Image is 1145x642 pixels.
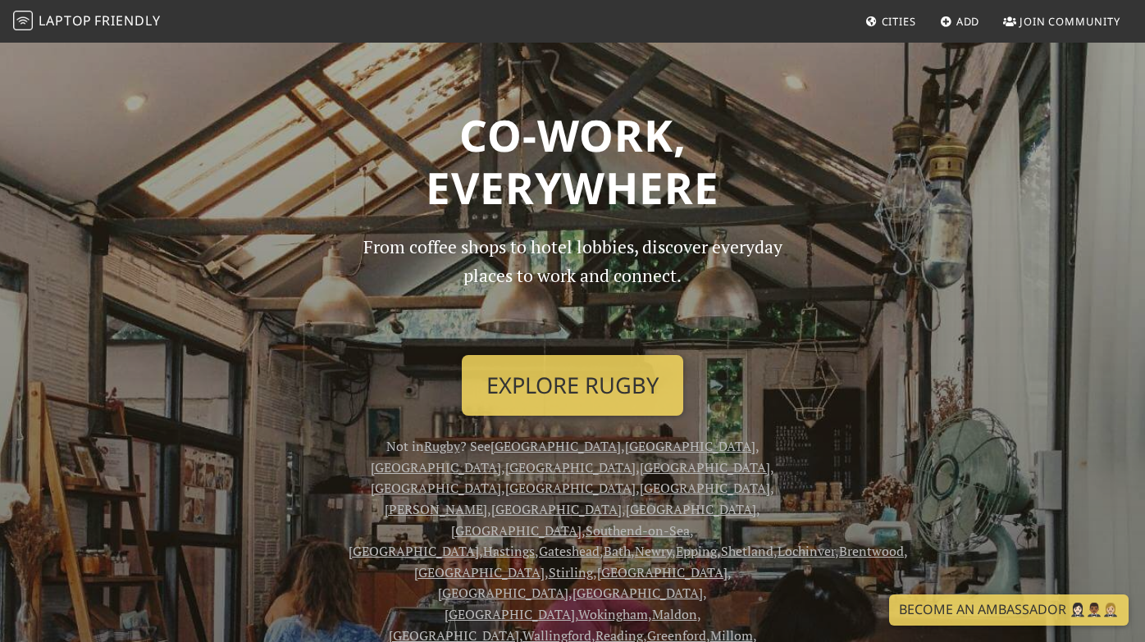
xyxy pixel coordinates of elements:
span: Laptop [39,11,92,30]
a: [GEOGRAPHIC_DATA] [371,479,501,497]
a: Southend-on-Sea [586,521,690,540]
a: [PERSON_NAME] [385,500,487,518]
a: Maldon [652,605,697,623]
a: [GEOGRAPHIC_DATA] [640,458,770,476]
p: From coffee shops to hotel lobbies, discover everyday places to work and connect. [349,233,796,342]
a: [GEOGRAPHIC_DATA] [445,605,575,623]
a: Hastings [483,542,535,560]
img: LaptopFriendly [13,11,33,30]
a: Lochinver [778,542,835,560]
a: [GEOGRAPHIC_DATA] [371,458,501,476]
a: Epping [676,542,717,560]
a: Explore Rugby [462,355,683,416]
span: Cities [882,14,916,29]
a: [GEOGRAPHIC_DATA] [572,584,703,602]
a: Add [933,7,987,36]
a: Bath [604,542,631,560]
a: [GEOGRAPHIC_DATA] [414,563,545,581]
a: Join Community [997,7,1127,36]
h1: Co-work, Everywhere [115,109,1030,213]
a: [GEOGRAPHIC_DATA] [505,479,636,497]
a: Stirling [549,563,593,581]
a: [GEOGRAPHIC_DATA] [490,437,621,455]
a: [GEOGRAPHIC_DATA] [597,563,728,581]
a: [GEOGRAPHIC_DATA] [491,500,622,518]
a: [GEOGRAPHIC_DATA] [625,437,755,455]
a: Newry [635,542,672,560]
a: [GEOGRAPHIC_DATA] [640,479,770,497]
a: [GEOGRAPHIC_DATA] [626,500,756,518]
span: Add [956,14,980,29]
a: LaptopFriendly LaptopFriendly [13,7,161,36]
a: [GEOGRAPHIC_DATA] [451,521,582,540]
a: Brentwood [839,542,904,560]
a: Cities [859,7,923,36]
a: Become an Ambassador 🤵🏻‍♀️🤵🏾‍♂️🤵🏼‍♀️ [889,594,1129,626]
a: Gateshead [539,542,600,560]
a: [GEOGRAPHIC_DATA] [438,584,568,602]
a: Shetland [721,542,773,560]
span: Join Community [1020,14,1120,29]
span: Friendly [94,11,160,30]
a: Rugby [424,437,460,455]
a: [GEOGRAPHIC_DATA] [349,542,479,560]
a: Wokingham [578,605,648,623]
a: [GEOGRAPHIC_DATA] [505,458,636,476]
